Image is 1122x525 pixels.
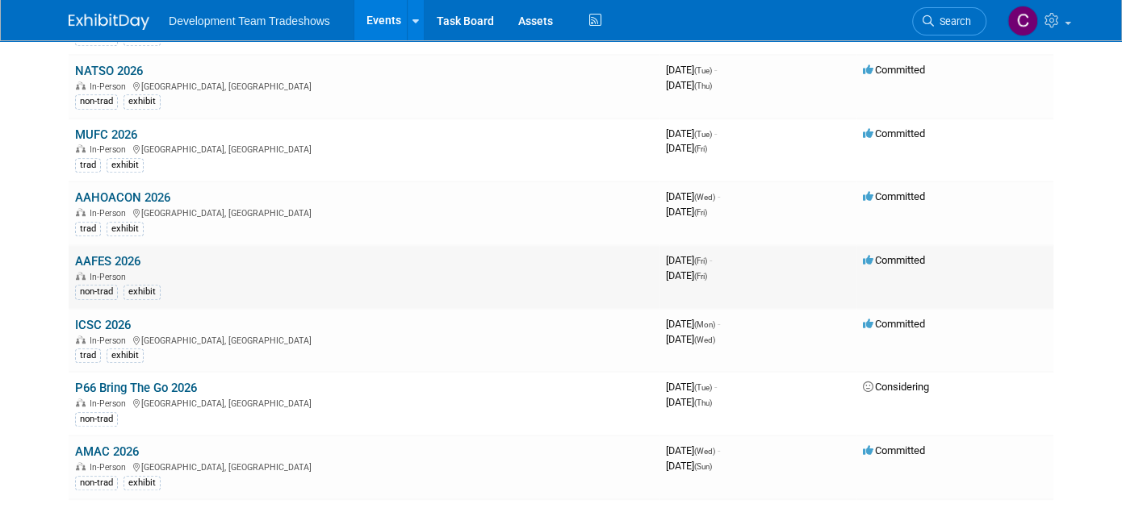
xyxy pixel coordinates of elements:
[666,444,720,456] span: [DATE]
[694,193,715,202] span: (Wed)
[694,383,712,392] span: (Tue)
[90,335,131,346] span: In-Person
[694,81,712,90] span: (Thu)
[75,285,118,299] div: non-trad
[75,412,118,427] div: non-trad
[863,254,925,266] span: Committed
[90,208,131,219] span: In-Person
[863,190,925,202] span: Committed
[718,190,720,202] span: -
[863,381,929,393] span: Considering
[666,460,712,472] span: [DATE]
[107,348,144,363] div: exhibit
[694,130,712,139] span: (Tue)
[666,79,712,91] span: [DATE]
[718,318,720,330] span: -
[694,208,707,217] span: (Fri)
[863,318,925,330] span: Committed
[863,127,925,140] span: Committed
[76,81,86,90] img: In-Person Event
[714,64,717,76] span: -
[75,64,143,78] a: NATSO 2026
[714,381,717,393] span: -
[75,142,653,155] div: [GEOGRAPHIC_DATA], [GEOGRAPHIC_DATA]
[912,7,986,35] a: Search
[710,254,712,266] span: -
[169,15,330,27] span: Development Team Tradeshows
[666,396,712,408] span: [DATE]
[1007,6,1038,36] img: Courtney Perkins
[75,333,653,346] div: [GEOGRAPHIC_DATA], [GEOGRAPHIC_DATA]
[666,190,720,202] span: [DATE]
[75,127,137,142] a: MUFC 2026
[666,127,717,140] span: [DATE]
[124,94,161,109] div: exhibit
[75,222,101,236] div: trad
[90,272,131,282] span: In-Person
[666,333,715,345] span: [DATE]
[76,398,86,406] img: In-Person Event
[75,476,118,490] div: non-trad
[75,381,197,395] a: P66 Bring The Go 2026
[75,79,653,92] div: [GEOGRAPHIC_DATA], [GEOGRAPHIC_DATA]
[75,460,653,473] div: [GEOGRAPHIC_DATA], [GEOGRAPHIC_DATA]
[718,444,720,456] span: -
[124,285,161,299] div: exhibit
[75,348,101,363] div: trad
[124,476,161,490] div: exhibit
[90,81,131,92] span: In-Person
[694,272,707,281] span: (Fri)
[863,444,925,456] span: Committed
[90,462,131,473] span: In-Person
[694,335,715,344] span: (Wed)
[666,142,707,154] span: [DATE]
[694,66,712,75] span: (Tue)
[76,208,86,216] img: In-Person Event
[694,256,707,265] span: (Fri)
[90,144,131,155] span: In-Person
[694,447,715,456] span: (Wed)
[107,158,144,173] div: exhibit
[76,462,86,470] img: In-Person Event
[666,64,717,76] span: [DATE]
[75,444,139,459] a: AMAC 2026
[714,127,717,140] span: -
[76,335,86,344] img: In-Person Event
[75,396,653,409] div: [GEOGRAPHIC_DATA], [GEOGRAPHIC_DATA]
[75,254,140,269] a: AAFES 2026
[666,254,712,266] span: [DATE]
[75,318,131,332] a: ICSC 2026
[666,206,707,218] span: [DATE]
[666,269,707,281] span: [DATE]
[76,144,86,152] img: In-Person Event
[863,64,925,76] span: Committed
[75,190,170,205] a: AAHOACON 2026
[934,15,971,27] span: Search
[694,320,715,329] span: (Mon)
[694,398,712,407] span: (Thu)
[75,206,653,219] div: [GEOGRAPHIC_DATA], [GEOGRAPHIC_DATA]
[666,318,720,330] span: [DATE]
[694,144,707,153] span: (Fri)
[90,398,131,409] span: In-Person
[76,272,86,280] img: In-Person Event
[69,14,149,30] img: ExhibitDay
[107,222,144,236] div: exhibit
[75,94,118,109] div: non-trad
[694,462,712,471] span: (Sun)
[666,381,717,393] span: [DATE]
[75,158,101,173] div: trad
